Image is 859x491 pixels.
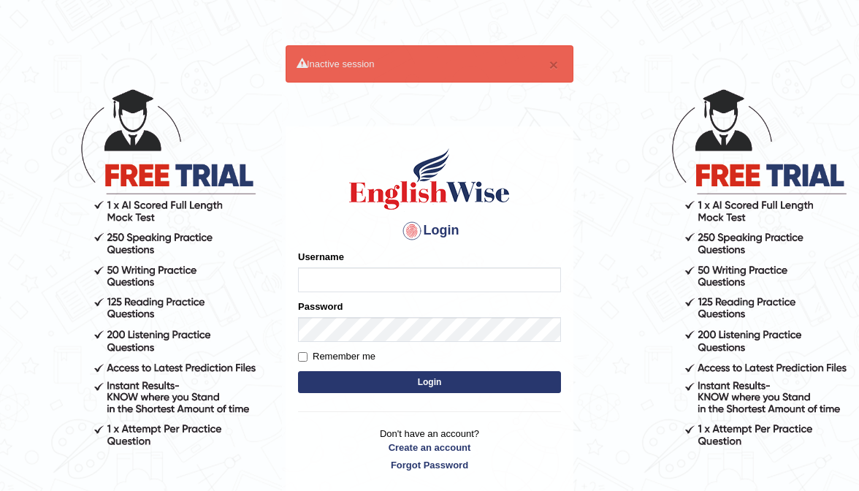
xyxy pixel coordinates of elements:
a: Forgot Password [298,458,561,472]
label: Password [298,300,343,313]
p: Don't have an account? [298,427,561,472]
img: Logo of English Wise sign in for intelligent practice with AI [346,146,513,212]
div: Inactive session [286,45,573,83]
label: Username [298,250,344,264]
button: × [549,57,558,72]
input: Remember me [298,352,308,362]
h4: Login [298,219,561,243]
a: Create an account [298,441,561,454]
label: Remember me [298,349,375,364]
button: Login [298,371,561,393]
